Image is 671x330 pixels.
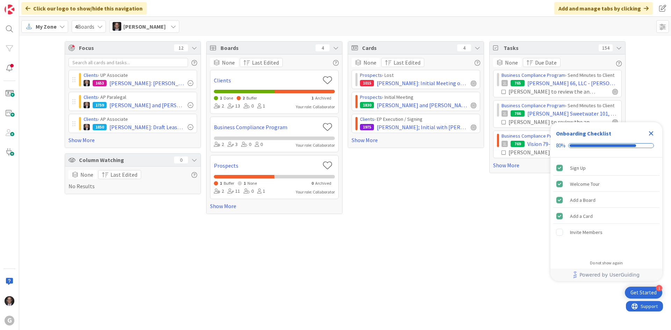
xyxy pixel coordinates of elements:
[255,141,263,148] div: 0
[68,58,188,67] input: Search all cards and tasks...
[504,44,595,52] span: Tasks
[360,94,382,100] a: Prospects
[535,58,557,67] span: Due Date
[109,123,185,131] span: [PERSON_NAME]: Draft Leases [PERSON_NAME]
[556,129,611,138] div: Onboarding Checklist
[93,124,107,130] div: 1850
[502,72,565,78] a: Business Compliance Program
[5,316,14,325] div: G
[630,289,657,296] div: Get Started
[257,188,265,195] div: 1
[5,5,14,14] img: Visit kanbanzone.com
[296,189,335,195] div: Your role: Collaborator
[599,44,613,51] div: 154
[511,141,525,147] div: 769
[79,156,171,164] span: Column Watching
[508,118,597,126] div: [PERSON_NAME] to review the annual minutes
[527,79,618,87] span: [PERSON_NAME] 66, LLC - [PERSON_NAME]
[554,2,653,15] div: Add and manage tabs by clicking
[98,170,141,179] button: Last Edited
[550,122,662,281] div: Checklist Container
[214,188,224,195] div: 2
[252,58,279,67] span: Last Edited
[360,72,382,78] a: Prospects
[527,109,618,118] span: [PERSON_NAME] Sweetwater 101, LLC - [PERSON_NAME]
[93,102,107,108] div: 1759
[113,22,121,31] img: JT
[84,94,98,100] a: Clients
[214,123,320,131] a: Business Compliance Program
[502,102,618,109] div: › Send Minutes to Client
[84,124,90,130] img: BG
[15,1,32,9] span: Support
[553,225,659,240] div: Invite Members is incomplete.
[656,285,662,291] div: 1
[360,124,374,130] div: 1975
[84,102,90,108] img: BG
[570,164,586,172] div: Sign Up
[311,181,313,186] span: 0
[228,102,240,110] div: 13
[84,116,193,123] div: › AP Associate
[505,58,518,67] span: None
[79,44,168,52] span: Focus
[84,80,90,86] img: BG
[75,22,94,31] span: Boards
[241,141,251,148] div: 0
[590,260,623,266] div: Do not show again
[224,181,234,186] span: Buffer
[553,192,659,208] div: Add a Board is complete.
[220,181,222,186] span: 1
[222,58,235,67] span: None
[553,208,659,224] div: Add a Card is complete.
[502,102,565,109] a: Business Compliance Program
[457,44,471,51] div: 4
[377,79,468,87] span: [PERSON_NAME]: Initial Meeting on TBD with [PERSON_NAME]
[109,101,185,109] span: [PERSON_NAME] and [PERSON_NAME]: Initial Meeting on 3/3 w/ [PERSON_NAME]: Teams w/ [PERSON_NAME] ...
[68,170,197,190] div: No Results
[247,181,257,186] span: None
[502,132,618,140] div: › Attorney Review of Annual Minutes
[243,95,245,101] span: 2
[550,269,662,281] div: Footer
[84,94,193,101] div: › AP Paralegal
[214,76,320,85] a: Clients
[315,181,331,186] span: Archived
[394,58,420,67] span: Last Edited
[221,44,312,52] span: Boards
[93,80,107,86] div: 1653
[214,141,224,148] div: 2
[511,110,525,117] div: 766
[508,87,597,96] div: [PERSON_NAME] to review the annual minutes
[84,72,98,78] a: Clients
[493,161,622,169] a: Show More
[570,196,596,204] div: Add a Board
[556,142,565,149] div: 80%
[246,95,257,101] span: Buffer
[523,58,561,67] button: Due Date
[109,79,185,87] span: [PERSON_NAME]: [PERSON_NAME] Overview and Spreadsheet Update
[75,23,78,30] b: 4
[174,156,188,163] div: 0
[240,58,283,67] button: Last Edited
[381,58,424,67] button: Last Edited
[363,58,376,67] span: None
[224,95,233,101] span: Done
[352,136,480,144] a: Show More
[527,140,618,148] span: Vision 79-96 LLC - [GEOGRAPHIC_DATA][PERSON_NAME] and [PERSON_NAME]
[36,22,57,31] span: My Zone
[244,188,254,195] div: 0
[360,116,374,122] a: Clients
[360,116,476,123] div: › EP Execution / Signing
[21,2,147,15] div: Click our logo to show/hide this navigation
[553,160,659,176] div: Sign Up is complete.
[296,142,335,148] div: Your role: Collaborator
[511,80,525,86] div: 765
[257,102,265,110] div: 1
[214,161,320,170] a: Prospects
[244,102,254,110] div: 0
[570,228,603,236] div: Invite Members
[645,128,657,139] div: Close Checklist
[570,212,593,220] div: Add a Card
[80,170,93,179] span: None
